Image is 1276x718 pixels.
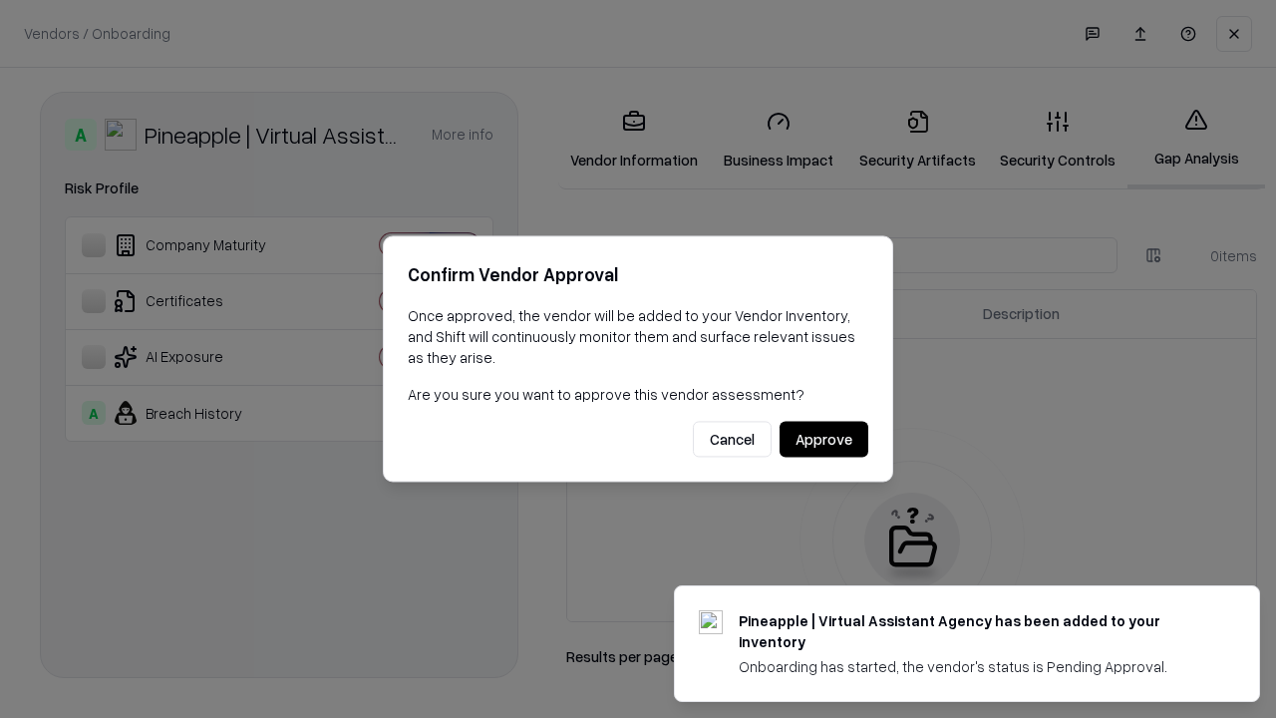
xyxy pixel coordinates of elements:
[739,610,1211,652] div: Pineapple | Virtual Assistant Agency has been added to your inventory
[699,610,723,634] img: trypineapple.com
[739,656,1211,677] div: Onboarding has started, the vendor's status is Pending Approval.
[693,422,772,458] button: Cancel
[408,305,868,368] p: Once approved, the vendor will be added to your Vendor Inventory, and Shift will continuously mon...
[780,422,868,458] button: Approve
[408,384,868,405] p: Are you sure you want to approve this vendor assessment?
[408,260,868,289] h2: Confirm Vendor Approval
